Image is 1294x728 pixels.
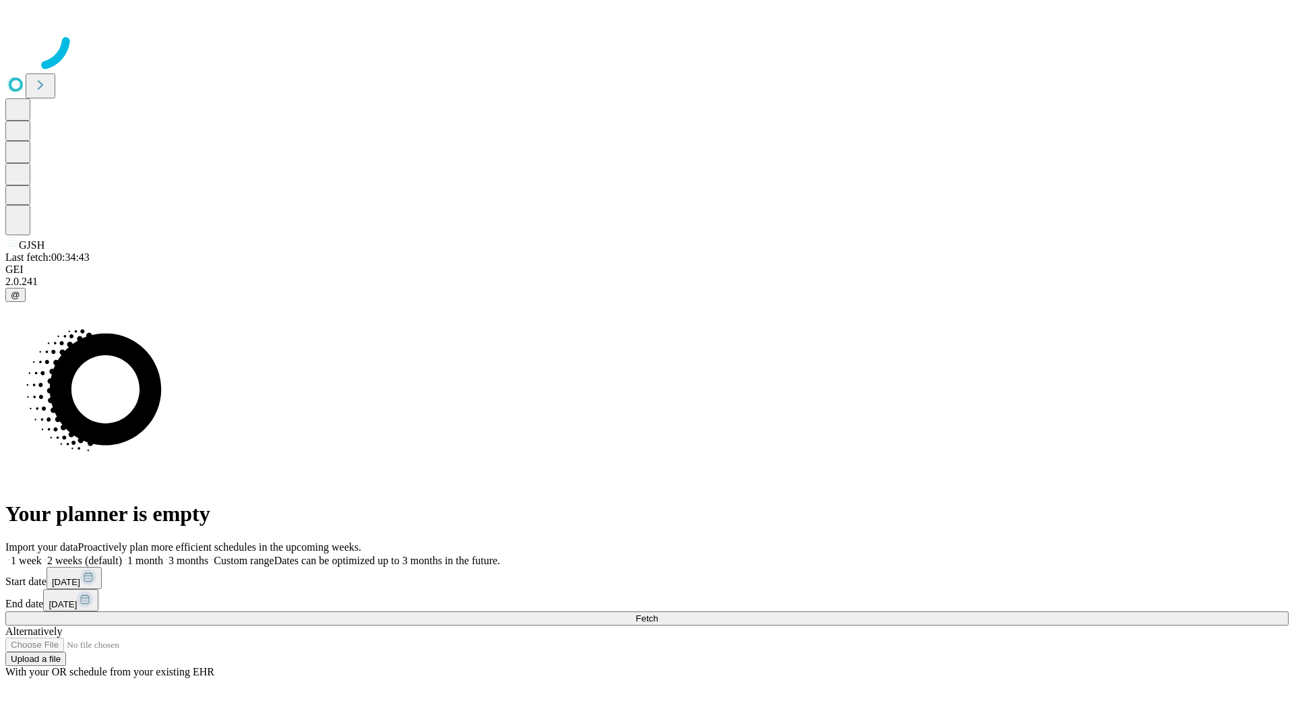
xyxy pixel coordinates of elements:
[19,239,44,251] span: GJSH
[5,502,1289,526] h1: Your planner is empty
[47,567,102,589] button: [DATE]
[5,611,1289,626] button: Fetch
[5,626,62,637] span: Alternatively
[5,541,78,553] span: Import your data
[11,555,42,566] span: 1 week
[274,555,500,566] span: Dates can be optimized up to 3 months in the future.
[214,555,274,566] span: Custom range
[5,666,214,677] span: With your OR schedule from your existing EHR
[49,599,77,609] span: [DATE]
[5,288,26,302] button: @
[636,613,658,624] span: Fetch
[5,589,1289,611] div: End date
[5,251,90,263] span: Last fetch: 00:34:43
[5,276,1289,288] div: 2.0.241
[5,567,1289,589] div: Start date
[78,541,361,553] span: Proactively plan more efficient schedules in the upcoming weeks.
[5,652,66,666] button: Upload a file
[43,589,98,611] button: [DATE]
[11,290,20,300] span: @
[127,555,163,566] span: 1 month
[5,264,1289,276] div: GEI
[47,555,122,566] span: 2 weeks (default)
[52,577,80,587] span: [DATE]
[168,555,208,566] span: 3 months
